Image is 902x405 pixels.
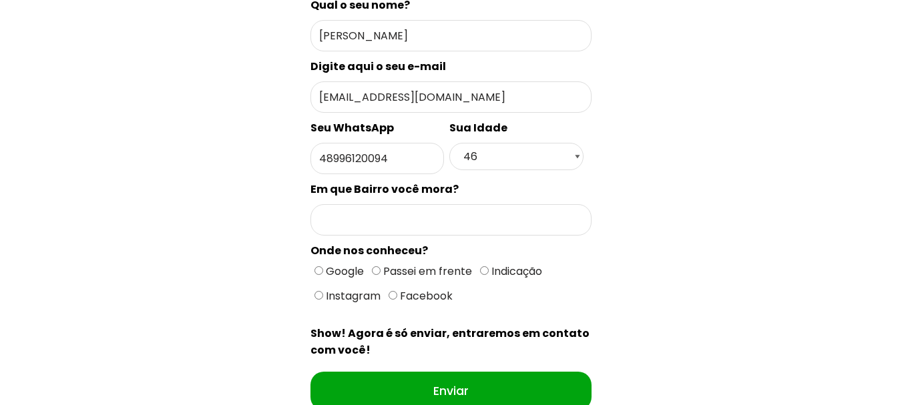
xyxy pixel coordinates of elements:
spam: Digite aqui o seu e-mail [310,59,446,74]
spam: Show! Agora é só enviar, entraremos em contato com você! [310,326,590,358]
input: Facebook [389,291,397,300]
spam: Em que Bairro você mora? [310,181,459,197]
spam: Onde nos conheceu? [310,243,428,258]
span: Instagram [323,288,381,304]
span: Indicação [489,264,542,279]
spam: Sua Idade [449,120,507,135]
span: Google [323,264,364,279]
spam: Seu WhatsApp [310,120,394,135]
input: Indicação [480,266,489,275]
span: Passei em frente [381,264,472,279]
input: Passei em frente [372,266,381,275]
span: Facebook [397,288,453,304]
input: Instagram [314,291,323,300]
input: Google [314,266,323,275]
